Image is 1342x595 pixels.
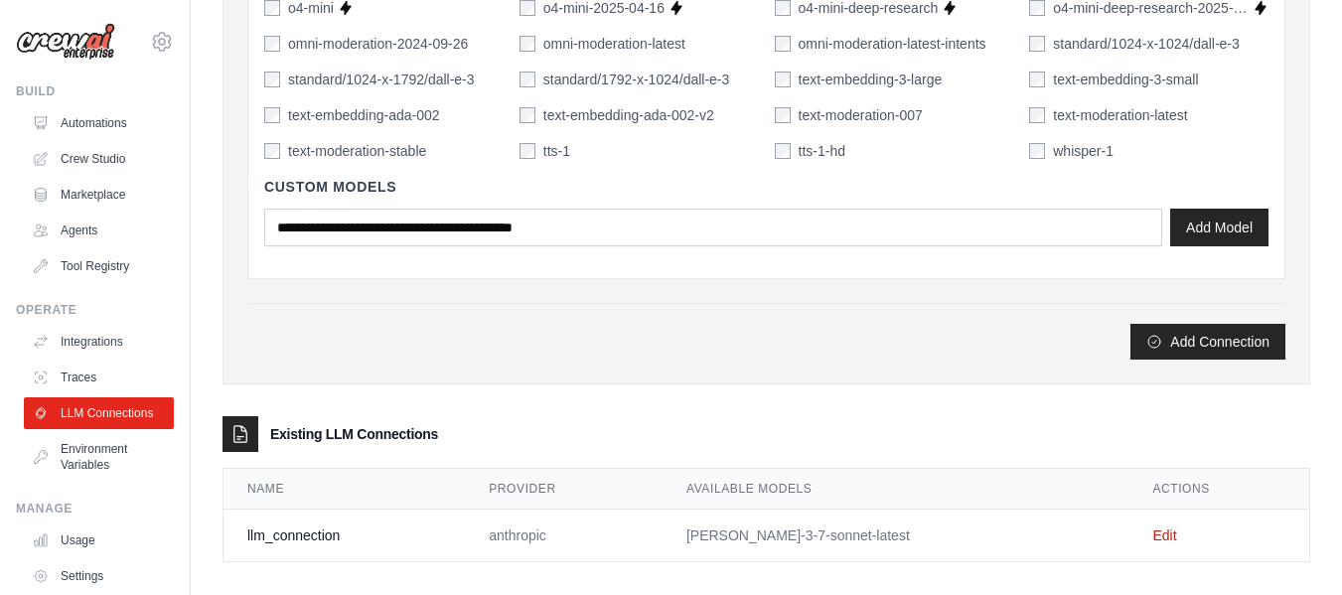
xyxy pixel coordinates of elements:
h3: Existing LLM Connections [270,424,438,444]
input: omni-moderation-latest-intents [775,36,791,52]
td: [PERSON_NAME]-3-7-sonnet-latest [663,510,1128,562]
td: llm_connection [224,510,465,562]
input: text-embedding-3-large [775,72,791,87]
button: Add Connection [1130,324,1285,360]
input: text-embedding-ada-002-v2 [520,107,535,123]
a: Settings [24,560,174,592]
a: Edit [1152,527,1176,543]
th: Actions [1128,469,1309,510]
img: Logo [16,23,115,61]
label: standard/1024-x-1024/dall-e-3 [1053,34,1240,54]
input: text-embedding-ada-002 [264,107,280,123]
label: omni-moderation-latest [543,34,685,54]
input: tts-1-hd [775,143,791,159]
input: text-moderation-007 [775,107,791,123]
button: Add Model [1170,209,1268,246]
h4: Custom Models [264,177,1268,197]
input: text-moderation-stable [264,143,280,159]
input: omni-moderation-2024-09-26 [264,36,280,52]
label: text-embedding-ada-002 [288,105,440,125]
label: text-moderation-007 [799,105,923,125]
div: Manage [16,501,174,517]
a: Traces [24,362,174,393]
a: Integrations [24,326,174,358]
a: Marketplace [24,179,174,211]
label: text-embedding-3-large [799,70,943,89]
label: standard/1792-x-1024/dall-e-3 [543,70,730,89]
a: Automations [24,107,174,139]
input: text-embedding-3-small [1029,72,1045,87]
label: whisper-1 [1053,141,1114,161]
input: standard/1024-x-1792/dall-e-3 [264,72,280,87]
label: omni-moderation-latest-intents [799,34,986,54]
div: Operate [16,302,174,318]
input: text-moderation-latest [1029,107,1045,123]
label: text-moderation-latest [1053,105,1187,125]
a: Environment Variables [24,433,174,481]
label: tts-1-hd [799,141,845,161]
a: Tool Registry [24,250,174,282]
th: Provider [465,469,663,510]
label: tts-1 [543,141,570,161]
label: omni-moderation-2024-09-26 [288,34,468,54]
th: Available Models [663,469,1128,510]
input: omni-moderation-latest [520,36,535,52]
th: Name [224,469,465,510]
a: LLM Connections [24,397,174,429]
div: Build [16,83,174,99]
label: standard/1024-x-1792/dall-e-3 [288,70,475,89]
td: anthropic [465,510,663,562]
a: Usage [24,524,174,556]
label: text-moderation-stable [288,141,426,161]
input: standard/1792-x-1024/dall-e-3 [520,72,535,87]
input: tts-1 [520,143,535,159]
label: text-embedding-ada-002-v2 [543,105,714,125]
input: whisper-1 [1029,143,1045,159]
input: standard/1024-x-1024/dall-e-3 [1029,36,1045,52]
a: Crew Studio [24,143,174,175]
a: Agents [24,215,174,246]
label: text-embedding-3-small [1053,70,1198,89]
